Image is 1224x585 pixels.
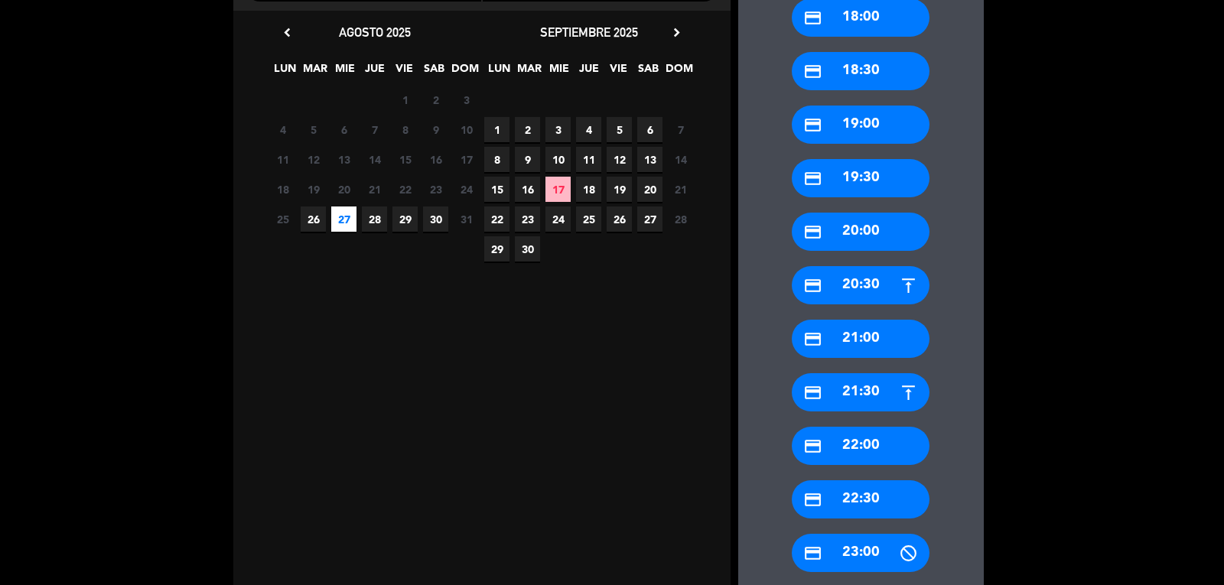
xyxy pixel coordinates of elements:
[422,60,447,85] span: SAB
[803,490,822,509] i: credit_card
[270,177,295,202] span: 18
[792,427,929,465] div: 22:00
[515,236,540,262] span: 30
[545,147,571,172] span: 10
[546,60,571,85] span: MIE
[423,87,448,112] span: 2
[637,117,662,142] span: 6
[331,177,356,202] span: 20
[270,206,295,232] span: 25
[792,480,929,518] div: 22:30
[515,117,540,142] span: 2
[331,147,356,172] span: 13
[392,60,417,85] span: VIE
[392,206,418,232] span: 29
[454,117,479,142] span: 10
[392,177,418,202] span: 22
[451,60,477,85] span: DOM
[576,147,601,172] span: 11
[392,117,418,142] span: 8
[362,60,387,85] span: JUE
[636,60,661,85] span: SAB
[803,383,822,402] i: credit_card
[301,177,326,202] span: 19
[803,115,822,135] i: credit_card
[666,60,691,85] span: DOM
[803,276,822,295] i: credit_card
[423,147,448,172] span: 16
[392,87,418,112] span: 1
[637,147,662,172] span: 13
[484,177,509,202] span: 15
[792,213,929,251] div: 20:00
[803,8,822,28] i: credit_card
[540,24,638,40] span: septiembre 2025
[803,169,822,188] i: credit_card
[576,177,601,202] span: 18
[362,117,387,142] span: 7
[606,60,631,85] span: VIE
[668,206,693,232] span: 28
[607,177,632,202] span: 19
[792,159,929,197] div: 19:30
[423,177,448,202] span: 23
[515,177,540,202] span: 16
[423,117,448,142] span: 9
[545,177,571,202] span: 17
[272,60,298,85] span: LUN
[362,177,387,202] span: 21
[576,206,601,232] span: 25
[484,236,509,262] span: 29
[270,147,295,172] span: 11
[668,147,693,172] span: 14
[792,320,929,358] div: 21:00
[301,147,326,172] span: 12
[668,177,693,202] span: 21
[637,206,662,232] span: 27
[302,60,327,85] span: MAR
[545,206,571,232] span: 24
[301,206,326,232] span: 26
[803,544,822,563] i: credit_card
[392,147,418,172] span: 15
[515,206,540,232] span: 23
[792,534,929,572] div: 23:00
[454,177,479,202] span: 24
[668,117,693,142] span: 7
[454,206,479,232] span: 31
[454,87,479,112] span: 3
[279,24,295,41] i: chevron_left
[545,117,571,142] span: 3
[669,24,685,41] i: chevron_right
[803,62,822,81] i: credit_card
[803,223,822,242] i: credit_card
[515,147,540,172] span: 9
[803,330,822,349] i: credit_card
[792,266,929,304] div: 20:30
[339,24,411,40] span: agosto 2025
[576,117,601,142] span: 4
[607,147,632,172] span: 12
[362,206,387,232] span: 28
[331,206,356,232] span: 27
[576,60,601,85] span: JUE
[607,117,632,142] span: 5
[454,147,479,172] span: 17
[792,373,929,411] div: 21:30
[484,117,509,142] span: 1
[637,177,662,202] span: 20
[516,60,542,85] span: MAR
[484,206,509,232] span: 22
[607,206,632,232] span: 26
[803,437,822,456] i: credit_card
[301,117,326,142] span: 5
[423,206,448,232] span: 30
[332,60,357,85] span: MIE
[792,106,929,144] div: 19:00
[487,60,512,85] span: LUN
[362,147,387,172] span: 14
[484,147,509,172] span: 8
[792,52,929,90] div: 18:30
[270,117,295,142] span: 4
[331,117,356,142] span: 6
